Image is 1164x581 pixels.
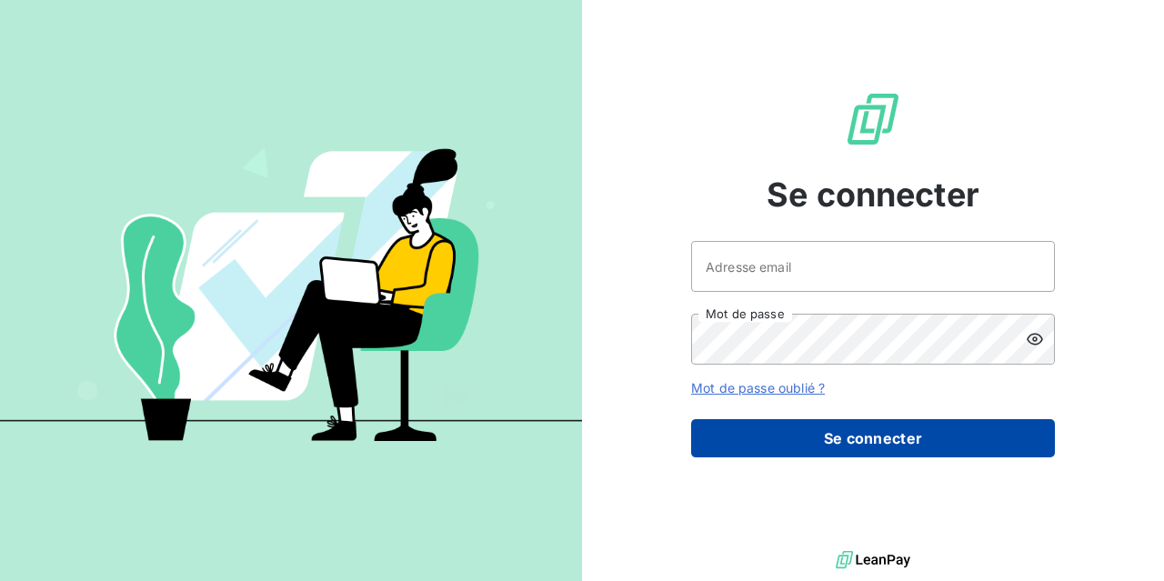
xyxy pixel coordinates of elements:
button: Se connecter [691,419,1055,457]
a: Mot de passe oublié ? [691,380,825,396]
img: Logo LeanPay [844,90,902,148]
span: Se connecter [767,170,979,219]
input: placeholder [691,241,1055,292]
img: logo [836,546,910,574]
